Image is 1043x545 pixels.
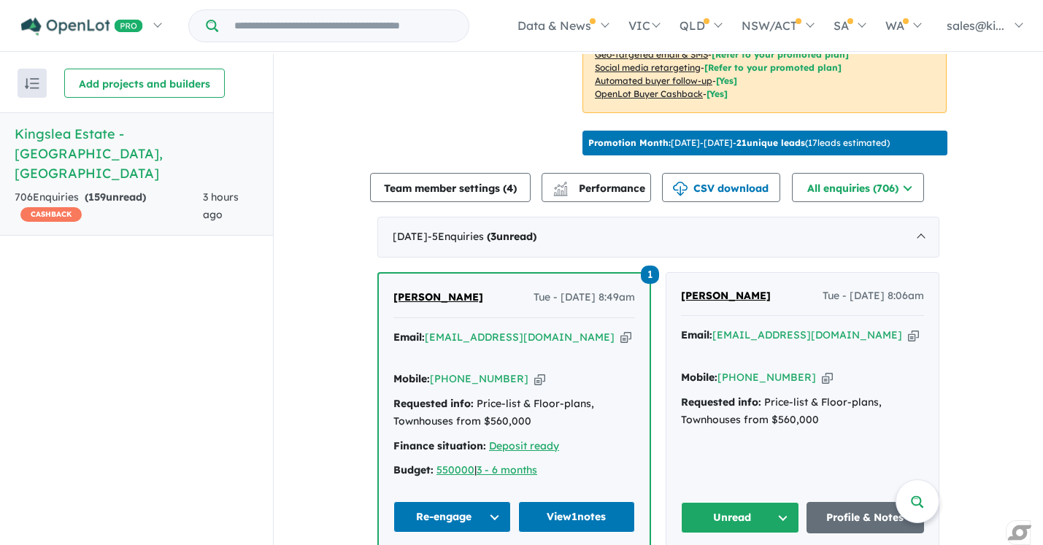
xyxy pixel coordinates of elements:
button: Performance [542,173,651,202]
img: sort.svg [25,78,39,89]
button: Re-engage [393,501,511,533]
button: Add projects and builders [64,69,225,98]
a: [EMAIL_ADDRESS][DOMAIN_NAME] [712,328,902,341]
span: [Yes] [707,88,728,99]
button: Copy [908,328,919,343]
u: Geo-targeted email & SMS [595,49,708,60]
strong: Finance situation: [393,439,486,452]
u: Social media retargeting [595,62,701,73]
a: [EMAIL_ADDRESS][DOMAIN_NAME] [425,331,615,344]
strong: ( unread) [487,230,536,243]
span: sales@ki... [947,18,1004,33]
input: Try estate name, suburb, builder or developer [221,10,466,42]
img: line-chart.svg [554,182,567,190]
img: bar-chart.svg [553,186,568,196]
span: Tue - [DATE] 8:49am [534,289,635,306]
strong: Email: [393,331,425,344]
button: Team member settings (4) [370,173,531,202]
img: download icon [673,182,688,196]
span: [Refer to your promoted plan] [704,62,842,73]
div: [DATE] [377,217,939,258]
button: All enquiries (706) [792,173,924,202]
button: Copy [534,371,545,387]
u: OpenLot Buyer Cashback [595,88,703,99]
b: 21 unique leads [736,137,805,148]
u: Automated buyer follow-up [595,75,712,86]
span: Tue - [DATE] 8:06am [823,287,924,305]
span: CASHBACK [20,207,82,222]
a: [PERSON_NAME] [681,287,771,305]
strong: Mobile: [681,371,717,384]
span: 159 [88,190,106,204]
span: 3 hours ago [203,190,239,221]
span: 4 [507,182,513,195]
span: [Yes] [716,75,737,86]
strong: Email: [681,328,712,341]
div: Price-list & Floor-plans, Townhouses from $560,000 [393,395,635,430]
button: Copy [822,370,833,385]
p: [DATE] - [DATE] - ( 17 leads estimated) [588,136,890,150]
img: Openlot PRO Logo White [21,18,143,36]
button: CSV download [662,173,780,202]
strong: Requested info: [393,397,474,410]
a: 1 [641,264,659,284]
button: Unread [681,502,799,533]
div: Price-list & Floor-plans, Townhouses from $560,000 [681,394,924,429]
a: [PHONE_NUMBER] [717,371,816,384]
div: 706 Enquir ies [15,189,203,224]
span: [Refer to your promoted plan] [712,49,849,60]
div: | [393,462,635,479]
a: [PHONE_NUMBER] [430,372,528,385]
span: [PERSON_NAME] [681,289,771,302]
button: Copy [620,330,631,345]
span: - 5 Enquir ies [428,230,536,243]
span: 3 [490,230,496,243]
a: Profile & Notes [807,502,925,533]
span: [PERSON_NAME] [393,290,483,304]
span: 1 [641,266,659,284]
strong: Requested info: [681,395,761,409]
strong: Mobile: [393,372,430,385]
a: View1notes [518,501,636,533]
a: Deposit ready [489,439,559,452]
span: Performance [555,182,645,195]
strong: ( unread) [85,190,146,204]
h5: Kingslea Estate - [GEOGRAPHIC_DATA] , [GEOGRAPHIC_DATA] [15,124,258,183]
a: [PERSON_NAME] [393,289,483,306]
strong: Budget: [393,463,434,476]
a: 550000 [436,463,474,476]
b: Promotion Month: [588,137,671,148]
a: 3 - 6 months [477,463,537,476]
